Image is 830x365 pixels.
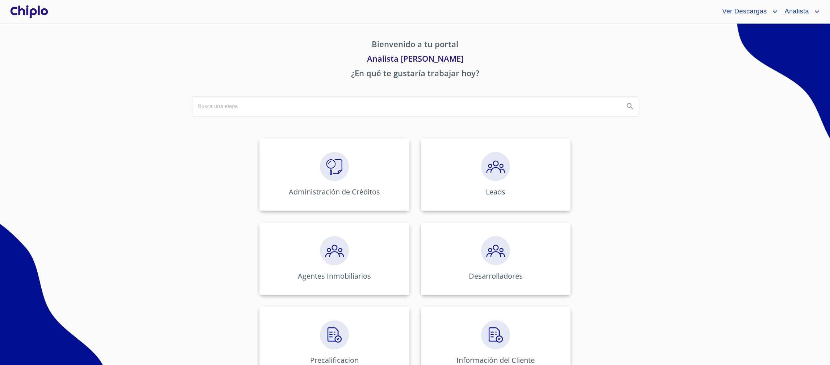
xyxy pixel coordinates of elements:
p: Información del Cliente [456,355,535,365]
input: search [192,97,618,116]
p: Precalificacion [310,355,359,365]
img: megaClickPrecalificacion.png [481,152,510,181]
p: Leads [486,187,505,197]
button: account of current user [717,6,779,17]
p: Administración de Créditos [289,187,380,197]
img: megaClickPrecalificacion.png [320,236,349,265]
p: Desarrolladores [469,271,523,281]
span: Analista [779,6,813,17]
img: megaClickVerifiacion.png [320,152,349,181]
p: ¿En qué te gustaría trabajar hoy? [192,67,638,82]
p: Analista [PERSON_NAME] [192,53,638,67]
img: megaClickPrecalificacion.png [481,236,510,265]
img: megaClickCreditos.png [481,320,510,349]
img: megaClickCreditos.png [320,320,349,349]
p: Agentes Inmobiliarios [298,271,371,281]
button: Search [621,98,639,115]
p: Bienvenido a tu portal [192,38,638,53]
button: account of current user [779,6,821,17]
span: Ver Descargas [717,6,770,17]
